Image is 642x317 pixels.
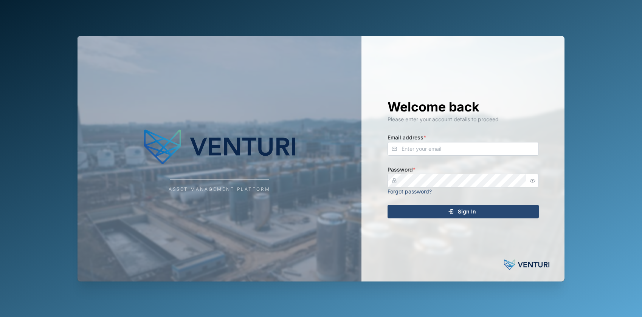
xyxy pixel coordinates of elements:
div: Asset Management Platform [169,186,270,193]
input: Enter your email [388,142,539,156]
a: Forgot password? [388,188,432,195]
span: Sign In [458,205,476,218]
h1: Welcome back [388,99,539,115]
div: Please enter your account details to proceed [388,115,539,124]
button: Sign In [388,205,539,218]
label: Password [388,165,416,174]
img: Powered by: Venturi [504,257,549,272]
img: Company Logo [144,124,295,170]
label: Email address [388,133,426,142]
